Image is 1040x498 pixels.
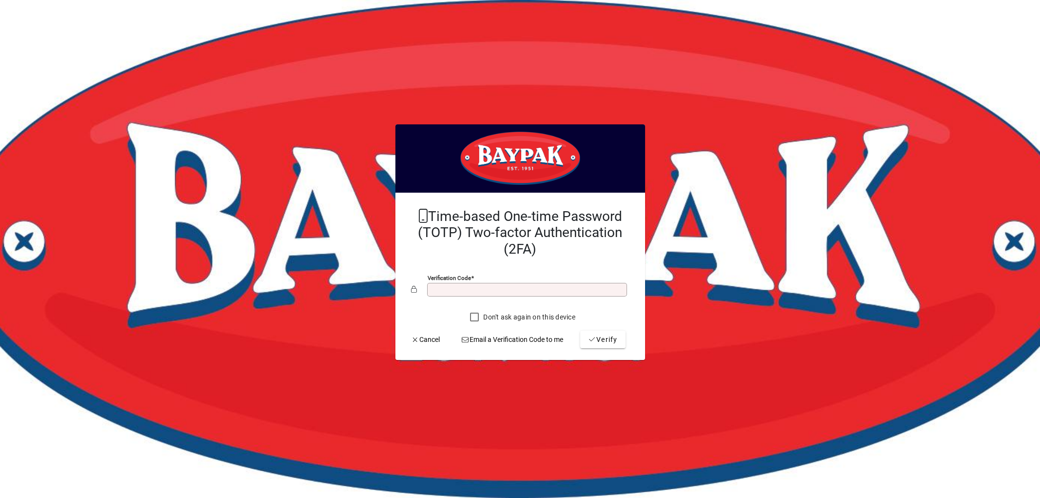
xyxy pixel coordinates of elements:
span: Cancel [411,335,440,345]
mat-label: Verification code [428,275,471,281]
h2: Time-based One-time Password (TOTP) Two-factor Authentication (2FA) [411,208,629,258]
span: Email a Verification Code to me [461,335,563,345]
button: Verify [580,331,626,348]
span: Verify [588,335,618,345]
label: Don't ask again on this device [481,312,575,322]
button: Email a Verification Code to me [457,331,567,348]
button: Cancel [407,331,444,348]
